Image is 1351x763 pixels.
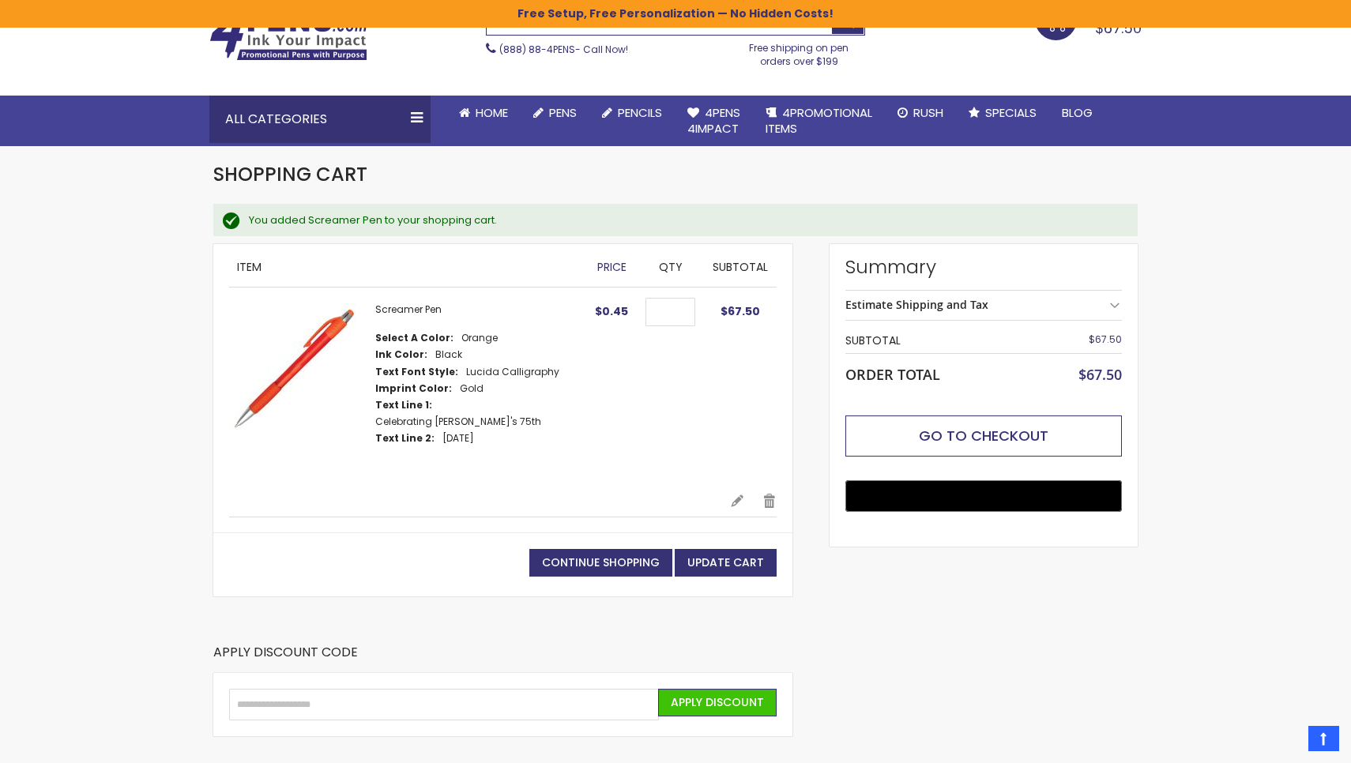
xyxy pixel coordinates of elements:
div: You added Screamer Pen to your shopping cart. [249,213,1122,227]
button: Go to Checkout [845,415,1122,457]
span: Go to Checkout [919,426,1048,445]
dd: Gold [460,382,484,395]
img: Screamer-Orange [229,303,359,434]
span: Blog [1062,104,1093,121]
span: Qty [659,259,683,275]
span: Shopping Cart [213,161,367,187]
dt: Text Font Style [375,366,458,378]
span: $67.50 [1095,18,1142,38]
a: Continue Shopping [529,549,672,577]
a: (888) 88-4PENS [499,43,575,56]
span: Continue Shopping [542,554,660,570]
button: Update Cart [675,549,777,577]
dd: Orange [461,332,498,344]
dt: Text Line 2 [375,432,435,445]
a: Rush [885,96,956,130]
a: Screamer Pen [375,303,442,316]
dd: [DATE] [442,432,474,445]
span: - Call Now! [499,43,628,56]
a: 4Pens4impact [675,96,753,147]
a: Pens [521,96,589,130]
span: $67.50 [721,303,760,319]
a: Top [1308,726,1339,751]
dt: Ink Color [375,348,427,361]
span: 4Pens 4impact [687,104,740,137]
span: Home [476,104,508,121]
dd: Black [435,348,462,361]
span: $67.50 [1078,365,1122,384]
a: 4PROMOTIONALITEMS [753,96,885,147]
a: Blog [1049,96,1105,130]
a: Home [446,96,521,130]
dt: Select A Color [375,332,453,344]
dt: Imprint Color [375,382,452,395]
div: Free shipping on pen orders over $199 [733,36,866,67]
dt: Text Line 1 [375,399,432,412]
span: 4PROMOTIONAL ITEMS [766,104,872,137]
button: Buy with GPay [845,480,1122,512]
span: Specials [985,104,1037,121]
img: 4Pens Custom Pens and Promotional Products [209,10,367,61]
a: Specials [956,96,1049,130]
dd: Celebrating [PERSON_NAME]'s 75th [375,415,541,428]
dd: Lucida Calligraphy [466,366,559,378]
span: Update Cart [687,554,764,570]
span: Pencils [618,104,662,121]
span: $67.50 [1089,333,1122,346]
strong: Summary [845,254,1122,280]
span: Rush [913,104,943,121]
span: $0.45 [595,303,628,319]
strong: Order Total [845,363,940,384]
span: Apply Discount [671,694,764,710]
th: Subtotal [845,329,1039,353]
span: Item [237,259,262,275]
strong: Estimate Shipping and Tax [845,297,988,312]
span: Pens [549,104,577,121]
span: Price [597,259,627,275]
div: All Categories [209,96,431,143]
a: Screamer-Orange [229,303,375,477]
a: Pencils [589,96,675,130]
strong: Apply Discount Code [213,644,358,673]
span: Subtotal [713,259,768,275]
